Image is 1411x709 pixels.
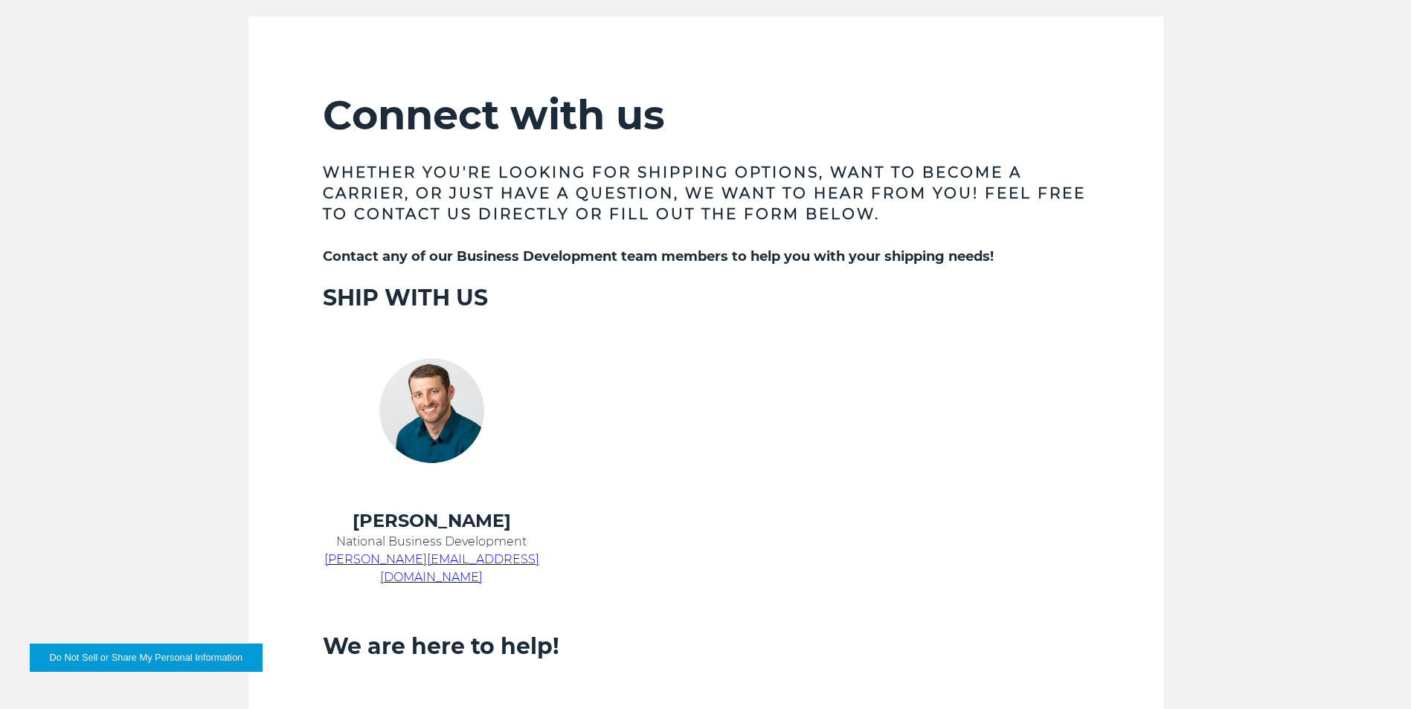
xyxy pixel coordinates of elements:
h3: Whether you're looking for shipping options, want to become a carrier, or just have a question, w... [323,162,1089,224]
iframe: Chat Widget [1337,638,1411,709]
button: Do Not Sell or Share My Personal Information [30,644,263,672]
h2: Connect with us [323,91,1089,140]
h3: SHIP WITH US [323,284,1089,312]
h5: Contact any of our Business Development team members to help you with your shipping needs! [323,247,1089,266]
h4: [PERSON_NAME] [323,509,541,533]
h3: We are here to help! [323,632,1089,661]
p: National Business Development [323,533,541,551]
a: [PERSON_NAME][EMAIL_ADDRESS][DOMAIN_NAME] [324,552,539,584]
